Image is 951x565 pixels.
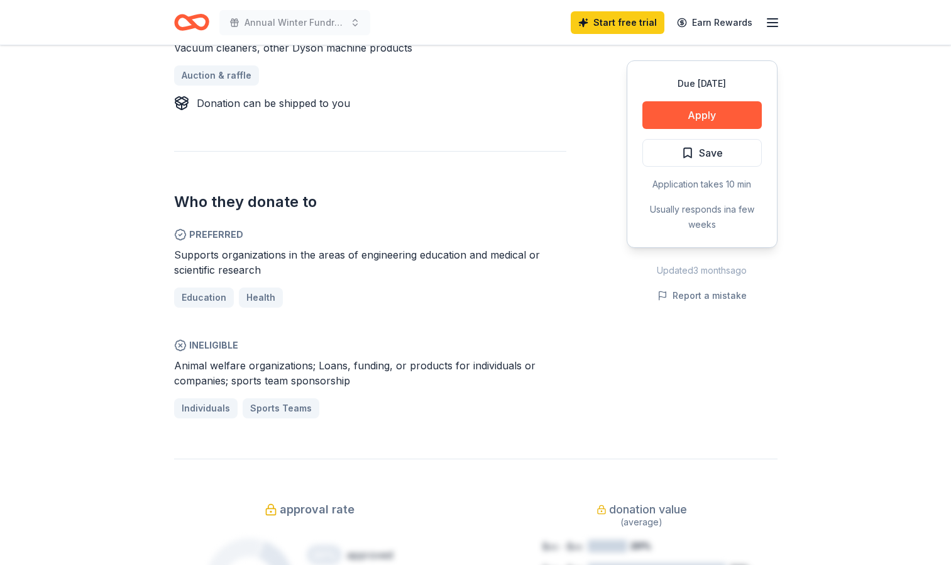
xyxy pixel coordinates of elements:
tspan: 20% [630,540,651,551]
div: 20 % [307,545,342,565]
tspan: $xx - $xx [542,541,583,552]
div: Donation can be shipped to you [197,96,350,111]
span: donation value [609,500,687,520]
div: Application takes 10 min [642,177,762,192]
span: Annual Winter Fundraiser [245,15,345,30]
span: Health [246,290,275,305]
a: Education [174,288,234,308]
span: Individuals [182,401,230,416]
a: Sports Teams [243,398,319,418]
a: Individuals [174,398,238,418]
div: Usually responds in a few weeks [642,202,762,232]
div: Updated 3 months ago [627,263,778,278]
button: Report a mistake [657,288,747,303]
a: Start free trial [571,11,664,34]
span: approval rate [280,500,355,520]
button: Apply [642,101,762,129]
button: Save [642,139,762,167]
span: Save [699,145,723,161]
span: Animal welfare organizations; Loans, funding, or products for individuals or companies; sports te... [174,359,536,387]
a: Auction & raffle [174,65,259,86]
span: Preferred [174,227,566,242]
span: Sports Teams [250,401,312,416]
div: approved [347,547,393,562]
div: Due [DATE] [642,76,762,91]
span: Education [182,290,226,305]
span: Ineligible [174,338,566,353]
button: Annual Winter Fundraiser [219,10,370,35]
a: Home [174,8,209,37]
h2: Who they donate to [174,192,566,212]
a: Health [239,288,283,308]
div: Vacuum cleaners, other Dyson machine products [174,40,566,55]
span: Supports organizations in the areas of engineering education and medical or scientific research [174,249,540,276]
div: (average) [506,515,778,530]
a: Earn Rewards [669,11,760,34]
